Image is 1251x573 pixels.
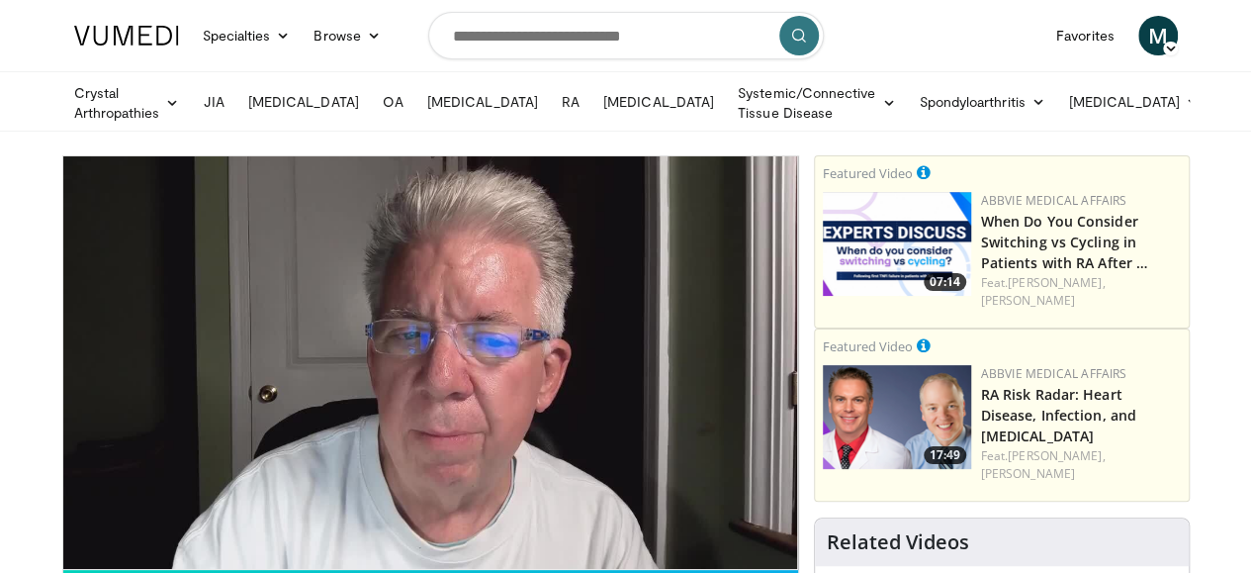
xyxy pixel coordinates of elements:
[1138,16,1178,55] a: M
[823,192,971,296] a: 07:14
[74,26,179,46] img: VuMedi Logo
[981,385,1136,445] a: RA Risk Radar: Heart Disease, Infection, and [MEDICAL_DATA]
[823,192,971,296] img: 5519c3fa-eacf-45bd-bb44-10a6acfac8a5.png.150x105_q85_crop-smart_upscale.png
[981,274,1181,310] div: Feat.
[924,446,966,464] span: 17:49
[191,16,303,55] a: Specialties
[428,12,824,59] input: Search topics, interventions
[62,83,192,123] a: Crystal Arthropathies
[550,82,591,122] a: RA
[827,530,969,554] h4: Related Videos
[981,447,1181,483] div: Feat.
[371,82,415,122] a: OA
[981,292,1075,309] a: [PERSON_NAME]
[823,164,913,182] small: Featured Video
[415,82,550,122] a: [MEDICAL_DATA]
[591,82,726,122] a: [MEDICAL_DATA]
[981,192,1127,209] a: AbbVie Medical Affairs
[907,82,1056,122] a: Spondyloarthritis
[236,82,371,122] a: [MEDICAL_DATA]
[192,82,236,122] a: JIA
[981,465,1075,482] a: [PERSON_NAME]
[823,337,913,355] small: Featured Video
[63,156,798,570] video-js: Video Player
[1044,16,1126,55] a: Favorites
[981,365,1127,382] a: AbbVie Medical Affairs
[1057,82,1211,122] a: [MEDICAL_DATA]
[981,212,1148,272] a: When Do You Consider Switching vs Cycling in Patients with RA After …
[302,16,393,55] a: Browse
[1008,274,1105,291] a: [PERSON_NAME],
[924,273,966,291] span: 07:14
[823,365,971,469] img: 52ade5ce-f38d-48c3-9990-f38919e14253.png.150x105_q85_crop-smart_upscale.png
[823,365,971,469] a: 17:49
[1008,447,1105,464] a: [PERSON_NAME],
[726,83,907,123] a: Systemic/Connective Tissue Disease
